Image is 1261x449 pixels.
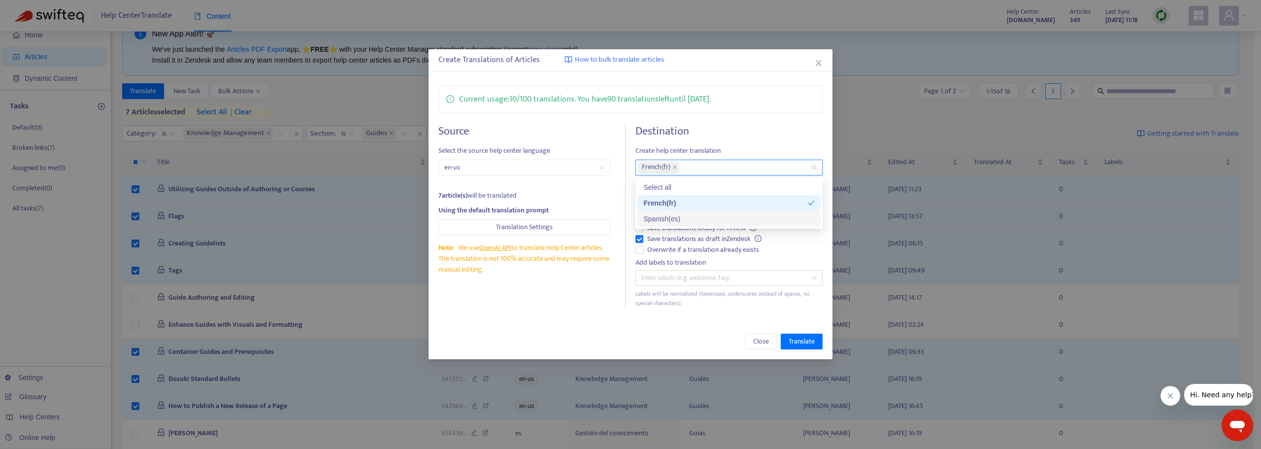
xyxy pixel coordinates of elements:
div: Select all [637,179,821,195]
span: check [808,200,815,207]
span: How to bulk translate articles [575,54,664,66]
span: Hi. Need any help? [6,7,71,15]
a: OpenAI API [479,242,511,253]
span: Translation Settings [496,222,553,233]
h4: Source [438,125,610,138]
span: Close [753,336,769,347]
iframe: Close message [1161,386,1180,406]
span: Save translations as draft in Zendesk [643,234,765,244]
span: close [815,59,823,67]
button: Translate [781,334,823,349]
img: image-link [564,56,572,64]
iframe: Message from company [1184,384,1253,406]
div: We use to translate Help Center articles. The translation is not 100% accurate and may require so... [438,242,610,275]
button: Close [813,58,824,69]
button: Translation Settings [438,219,610,235]
div: French ( fr ) [643,198,808,208]
span: Select the source help center language [438,145,610,156]
div: will be translated [438,190,610,201]
div: Labels will be normalized (lowercase, underscores instead of spaces, no special characters). [635,289,823,308]
div: Add labels to translation [635,257,823,268]
strong: 7 article(s) [438,190,467,201]
p: Current usage: 10 / 100 translations . You have 90 translations left until [DATE] . [459,93,711,105]
div: Select all [643,182,815,193]
span: Create help center translation [635,145,823,156]
iframe: Button to launch messaging window [1222,410,1253,441]
h4: Destination [635,125,823,138]
span: close [672,165,677,171]
div: Spanish ( es ) [643,213,815,224]
button: Close [745,334,777,349]
span: info-circle [446,93,454,103]
a: How to bulk translate articles [564,54,664,66]
span: Overwrite if a translation already exists [643,244,763,255]
div: Using the default translation prompt [438,205,610,216]
span: Translate [789,336,815,347]
span: info-circle [755,235,762,242]
span: Note: [438,242,454,253]
span: French ( fr ) [642,162,670,173]
div: Create Translations of Articles [438,54,823,66]
span: en-us [444,160,604,175]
